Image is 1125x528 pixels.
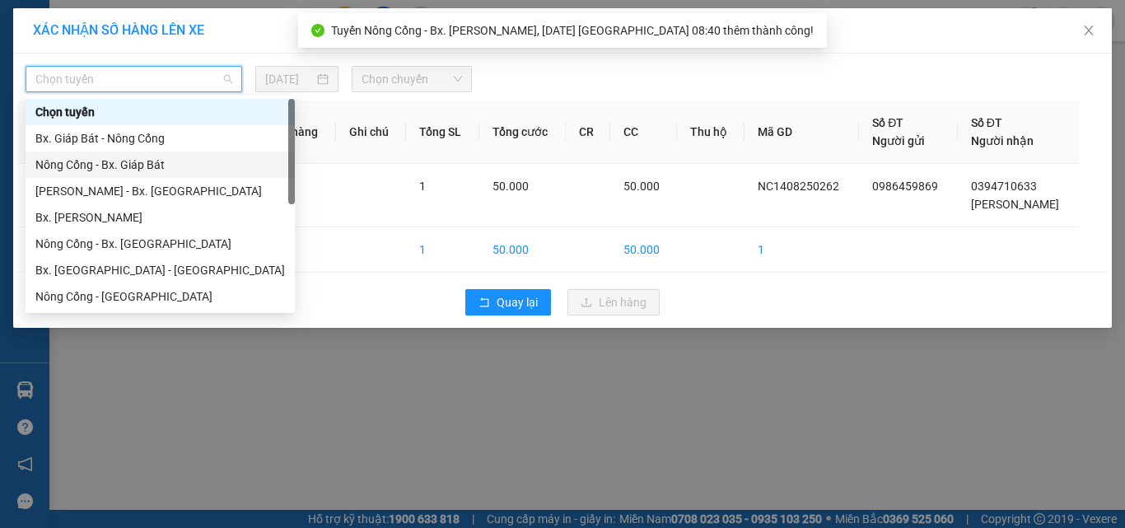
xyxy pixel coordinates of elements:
[145,67,244,84] span: NC1408250262
[479,100,567,164] th: Tổng cước
[492,180,529,193] span: 50.000
[677,100,745,164] th: Thu hộ
[26,125,295,152] div: Bx. Giáp Bát - Nông Cống
[971,198,1059,211] span: [PERSON_NAME]
[362,67,463,91] span: Chọn chuyến
[465,289,551,315] button: rollbackQuay lại
[35,67,232,91] span: Chọn tuyến
[45,91,135,126] strong: PHIẾU BIÊN NHẬN
[35,261,285,279] div: Bx. [GEOGRAPHIC_DATA] - [GEOGRAPHIC_DATA]
[758,180,839,193] span: NC1408250262
[35,103,285,121] div: Chọn tuyến
[17,164,68,227] td: 1
[35,182,285,200] div: [PERSON_NAME] - Bx. [GEOGRAPHIC_DATA]
[745,227,860,273] td: 1
[265,70,313,88] input: 14/08/2025
[872,180,938,193] span: 0986459869
[406,100,478,164] th: Tổng SL
[35,208,285,227] div: Bx. [PERSON_NAME]
[17,100,68,164] th: STT
[26,99,295,125] div: Chọn tuyến
[33,22,204,38] span: XÁC NHẬN SỐ HÀNG LÊN XE
[566,100,609,164] th: CR
[62,70,115,87] span: SĐT XE
[623,180,660,193] span: 50.000
[567,289,660,315] button: uploadLên hàng
[35,129,285,147] div: Bx. Giáp Bát - Nông Cống
[971,180,1037,193] span: 0394710633
[872,134,925,147] span: Người gửi
[872,116,903,129] span: Số ĐT
[1082,24,1095,37] span: close
[26,152,295,178] div: Nông Cống - Bx. Giáp Bát
[610,227,677,273] td: 50.000
[35,156,285,174] div: Nông Cống - Bx. Giáp Bát
[26,231,295,257] div: Nông Cống - Bx. Mỹ Đình
[39,13,142,67] strong: CHUYỂN PHÁT NHANH ĐÔNG LÝ
[35,235,285,253] div: Nông Cống - Bx. [GEOGRAPHIC_DATA]
[35,287,285,306] div: Nông Cống - [GEOGRAPHIC_DATA]
[26,178,295,204] div: Như Thanh - Bx. Gia Lâm
[479,227,567,273] td: 50.000
[1066,8,1112,54] button: Close
[419,180,426,193] span: 1
[610,100,677,164] th: CC
[8,48,35,105] img: logo
[331,24,814,37] span: Tuyến Nông Cống - Bx. [PERSON_NAME], [DATE] [GEOGRAPHIC_DATA] 08:40 thêm thành công!
[406,227,478,273] td: 1
[26,257,295,283] div: Bx. Mỹ Đình - Nông Cống
[971,116,1002,129] span: Số ĐT
[497,293,538,311] span: Quay lại
[971,134,1034,147] span: Người nhận
[478,297,490,310] span: rollback
[26,204,295,231] div: Bx. Gia Lâm - Như Thanh
[311,24,324,37] span: check-circle
[336,100,406,164] th: Ghi chú
[26,283,295,310] div: Nông Cống - Bắc Ninh
[745,100,860,164] th: Mã GD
